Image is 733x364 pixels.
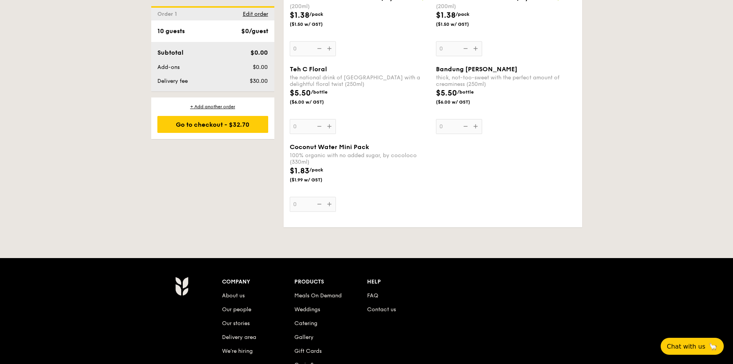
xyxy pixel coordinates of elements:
div: Help [367,277,440,287]
span: ($6.00 w/ GST) [290,99,342,105]
span: ($1.99 w/ GST) [290,177,342,183]
span: $1.38 [290,11,309,20]
a: Our people [222,306,251,313]
span: $1.83 [290,166,309,176]
img: AYc88T3wAAAABJRU5ErkJggg== [175,277,189,296]
div: thick, not-too-sweet with the perfect amount of creaminess (250ml) [436,74,576,87]
div: 100% organic with no added sugar, by cocoloco (330ml) [290,152,430,165]
a: FAQ [367,292,378,299]
a: Our stories [222,320,250,327]
span: Order 1 [157,11,180,17]
button: Chat with us🦙 [661,338,724,355]
span: /pack [309,167,323,173]
a: About us [222,292,245,299]
div: (200ml) [436,3,576,10]
a: Contact us [367,306,396,313]
a: Weddings [294,306,320,313]
span: Teh C Floral [290,65,327,73]
span: $0.00 [253,64,268,70]
span: Chat with us [667,343,705,350]
span: ($1.50 w/ GST) [290,21,342,27]
span: /bottle [311,89,327,95]
span: Bandung [PERSON_NAME] [436,65,518,73]
span: $5.50 [290,89,311,98]
span: 🦙 [708,342,718,351]
span: Add-ons [157,64,180,70]
span: Subtotal [157,49,184,56]
div: (200ml) [290,3,430,10]
span: Edit order [243,11,268,17]
span: Coconut Water Mini Pack [290,143,369,151]
span: $5.50 [436,89,457,98]
div: Products [294,277,367,287]
div: + Add another order [157,104,268,110]
span: $1.38 [436,11,456,20]
span: /pack [456,12,469,17]
div: $0/guest [241,27,268,36]
div: the national drink of [GEOGRAPHIC_DATA] with a delightful floral twist (250ml) [290,74,430,87]
span: $0.00 [250,49,268,56]
span: /pack [309,12,323,17]
span: ($1.50 w/ GST) [436,21,488,27]
a: Catering [294,320,317,327]
a: Delivery area [222,334,256,341]
span: $30.00 [250,78,268,84]
div: 10 guests [157,27,185,36]
a: Meals On Demand [294,292,342,299]
div: Company [222,277,295,287]
span: Delivery fee [157,78,188,84]
div: Go to checkout - $32.70 [157,116,268,133]
span: /bottle [457,89,474,95]
a: Gallery [294,334,314,341]
a: We’re hiring [222,348,253,354]
a: Gift Cards [294,348,322,354]
span: ($6.00 w/ GST) [436,99,488,105]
